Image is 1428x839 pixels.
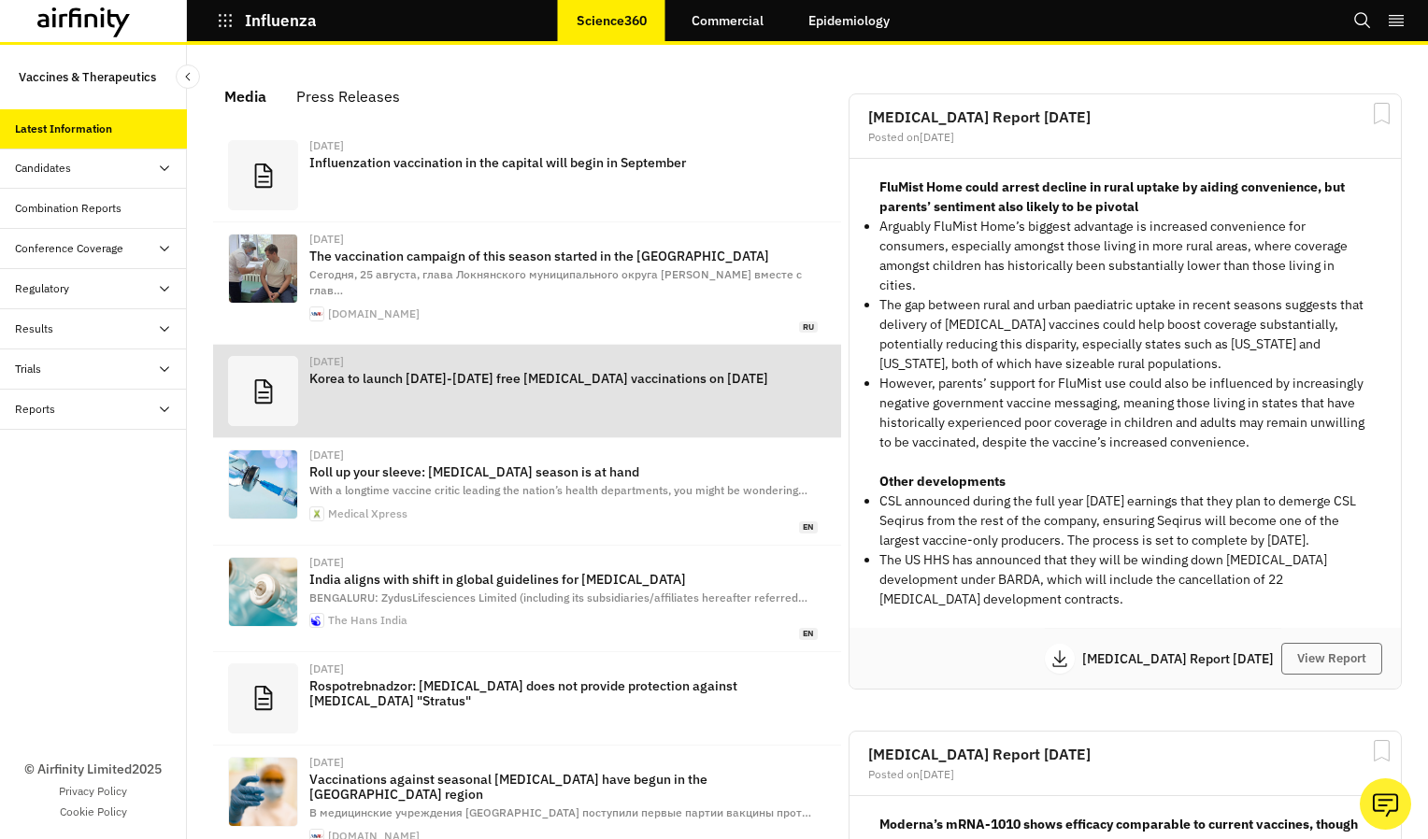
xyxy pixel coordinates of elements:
[879,491,1371,550] p: CSL announced during the full year [DATE] earnings that they plan to demerge CSL Seqirus from the...
[229,558,297,626] img: 1387387-vaccination.jpg
[309,483,807,497] span: With a longtime vaccine critic leading the nation’s health departments, you might be wondering …
[328,308,420,320] div: [DOMAIN_NAME]
[15,160,71,177] div: Candidates
[60,803,127,820] a: Cookie Policy
[309,772,818,802] p: Vaccinations against seasonal [MEDICAL_DATA] have begun in the [GEOGRAPHIC_DATA] region
[868,747,1382,761] h2: [MEDICAL_DATA] Report [DATE]
[868,109,1382,124] h2: [MEDICAL_DATA] Report [DATE]
[15,240,123,257] div: Conference Coverage
[15,280,69,297] div: Regulatory
[310,307,323,320] img: apple-touch-icon-180.png
[1281,643,1382,675] button: View Report
[1353,5,1372,36] button: Search
[328,508,407,519] div: Medical Xpress
[1082,652,1281,665] p: [MEDICAL_DATA] Report [DATE]
[229,758,297,826] img: f195780c8df8325378c31ae745ede608.jpg
[879,473,1006,490] strong: Other developments
[868,769,1382,780] div: Posted on [DATE]
[19,60,156,94] p: Vaccines & Therapeutics
[309,140,818,151] div: [DATE]
[309,557,818,568] div: [DATE]
[879,178,1345,215] strong: FluMist Home could arrest decline in rural uptake by aiding convenience, but parents’ sentiment a...
[213,345,841,438] a: [DATE]Korea to launch [DATE]-[DATE] free [MEDICAL_DATA] vaccinations on [DATE]
[213,438,841,545] a: [DATE]Roll up your sleeve: [MEDICAL_DATA] season is at handWith a longtime vaccine critic leading...
[15,401,55,418] div: Reports
[879,295,1371,374] p: The gap between rural and urban paediatric uptake in recent seasons suggests that delivery of [ME...
[15,361,41,377] div: Trials
[309,267,802,297] span: Сегодня, 25 августа, глава Локнянского муниципального округа [PERSON_NAME] вместе с глав …
[1370,739,1393,762] svg: Bookmark Report
[309,464,818,479] p: Roll up your sleeve: [MEDICAL_DATA] season is at hand
[1360,778,1411,830] button: Ask our analysts
[799,321,818,334] span: ru
[213,222,841,345] a: [DATE]The vaccination campaign of this season started in the [GEOGRAPHIC_DATA]Сегодня, 25 августа...
[224,82,266,110] div: Media
[309,356,818,367] div: [DATE]
[868,132,1382,143] div: Posted on [DATE]
[213,546,841,652] a: [DATE]India aligns with shift in global guidelines for [MEDICAL_DATA]BENGALURU: ZydusLifesciences...
[245,12,317,29] p: Influenza
[213,652,841,746] a: [DATE]Rospotrebnadzor: [MEDICAL_DATA] does not provide protection against [MEDICAL_DATA] "Stratus"
[309,590,807,604] span: BENGALURU: ZydusLifesciences Limited (including its subsidiaries/affiliates hereafter referred …
[229,235,297,303] img: ee5c6272ec3635c541b0c2ed413e2b27.jpg
[213,129,841,222] a: [DATE]Influenzation vaccination in the capital will begin in September
[309,234,818,245] div: [DATE]
[309,449,818,461] div: [DATE]
[1370,102,1393,125] svg: Bookmark Report
[309,155,818,170] p: Influenzation vaccination in the capital will begin in September
[879,217,1371,295] p: Arguably FluMist Home’s biggest advantage is increased convenience for consumers, especially amon...
[310,614,323,627] img: favicon.ico
[309,757,818,768] div: [DATE]
[24,760,162,779] p: © Airfinity Limited 2025
[15,320,53,337] div: Results
[309,371,818,386] p: Korea to launch [DATE]-[DATE] free [MEDICAL_DATA] vaccinations on [DATE]
[309,805,811,819] span: В медицинские учреждения [GEOGRAPHIC_DATA] поступили первые партии вакцины прот …
[577,13,647,28] p: Science360
[176,64,200,89] button: Close Sidebar
[309,572,818,587] p: India aligns with shift in global guidelines for [MEDICAL_DATA]
[309,249,818,263] p: The vaccination campaign of this season started in the [GEOGRAPHIC_DATA]
[309,663,818,675] div: [DATE]
[217,5,317,36] button: Influenza
[799,628,818,640] span: en
[310,507,323,520] img: web-app-manifest-512x512.png
[879,374,1371,452] p: However, parents’ support for FluMist use could also be influenced by increasingly negative gover...
[229,450,297,519] img: roll-up-your-sleeve-fl.jpg
[296,82,400,110] div: Press Releases
[59,783,127,800] a: Privacy Policy
[328,615,407,626] div: The Hans India
[15,121,112,137] div: Latest Information
[879,550,1371,609] p: The US HHS has announced that they will be winding down [MEDICAL_DATA] development under BARDA, w...
[309,678,818,708] p: Rospotrebnadzor: [MEDICAL_DATA] does not provide protection against [MEDICAL_DATA] "Stratus"
[799,521,818,533] span: en
[15,200,121,217] div: Combination Reports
